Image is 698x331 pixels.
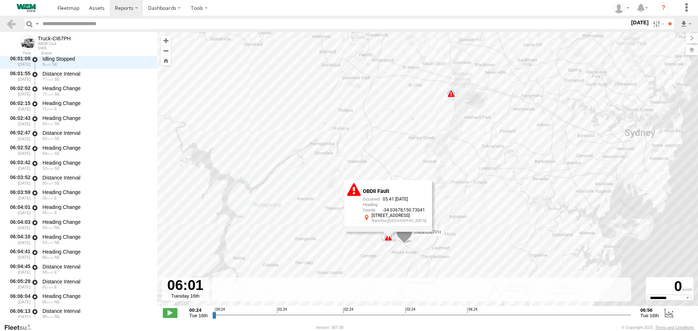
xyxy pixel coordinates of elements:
[43,106,53,111] span: 71
[43,100,150,106] div: Heading Change
[43,62,51,66] span: 9
[6,292,31,306] div: 06:06:04 [DATE]
[404,207,425,212] span: 150.73041
[163,308,177,318] label: Play/Stop
[6,84,31,98] div: 06:02:02 [DATE]
[655,325,694,330] a: Terms and Conditions
[6,307,31,320] div: 06:06:13 [DATE]
[6,247,31,261] div: 06:04:41 [DATE]
[215,307,225,313] span: 00:24
[6,144,31,157] div: 06:02:52 [DATE]
[277,307,287,313] span: 01:24
[55,77,60,81] span: Heading: 128
[43,145,150,151] div: Heading Change
[7,4,45,12] img: WEMCivilLogo.svg
[43,204,150,210] div: Heading Change
[43,293,150,299] div: Heading Change
[647,278,692,295] div: 0
[41,52,157,55] div: Event
[43,189,150,195] div: Heading Change
[43,308,150,314] div: Distance Interval
[34,19,40,29] label: Search Query
[6,55,31,68] div: 06:01:09 [DATE]
[43,160,150,166] div: Heading Change
[622,325,694,330] div: © Copyright 2025 -
[43,285,53,289] span: 81
[52,62,57,66] span: Heading: 132
[6,114,31,127] div: 06:02:43 [DATE]
[55,255,60,259] span: Heading: 67
[630,19,650,27] label: [DATE]
[6,277,31,291] div: 06:05:29 [DATE]
[6,52,31,55] div: Time
[6,173,31,187] div: 06:03:52 [DATE]
[38,41,71,46] div: WEM Civil
[189,307,208,313] strong: 00:24
[55,240,60,245] span: Heading: 57
[161,45,171,56] button: Zoom out
[43,255,53,259] span: 86
[43,56,150,62] div: Idling Stopped
[43,115,150,121] div: Heading Change
[6,99,31,112] div: 06:02:15 [DATE]
[611,3,632,13] div: Kevin Webb
[650,19,666,29] label: Search Filter Options
[43,196,53,200] span: 56
[6,69,31,83] div: 06:01:55 [DATE]
[43,249,150,255] div: Heading Change
[55,181,60,185] span: Heading: 118
[6,158,31,172] div: 06:03:42 [DATE]
[55,121,60,126] span: Heading: 120
[43,181,53,185] span: 55
[55,151,60,156] span: Heading: 131
[43,225,53,230] span: 56
[43,210,53,215] span: 56
[43,270,53,274] span: 88
[55,285,57,289] span: Heading: 69
[43,219,150,225] div: Heading Change
[55,314,60,319] span: Heading: 52
[467,307,477,313] span: 04:24
[6,19,16,29] a: Back to previous Page
[658,2,669,14] i: ?
[316,325,344,330] div: Version: 307.00
[43,234,150,240] div: Heading Change
[405,307,416,313] span: 03:24
[6,203,31,216] div: 06:04:01 [DATE]
[6,129,31,142] div: 06:02:47 [DATE]
[43,121,53,126] span: 62
[43,174,150,181] div: Distance Interval
[6,218,31,231] div: 06:04:03 [DATE]
[38,36,71,41] div: Truck-CI67PH - View Asset History
[189,313,208,318] span: Tue 16th Sep 2025
[161,36,171,45] button: Zoom in
[55,270,57,274] span: Heading: 68
[55,210,57,215] span: Heading: 83
[55,300,60,304] span: Heading: 57
[363,189,426,194] div: OBDII Fault
[6,233,31,246] div: 06:04:10 [DATE]
[55,225,60,230] span: Heading: 67
[55,92,60,96] span: Heading: 121
[6,262,31,276] div: 06:04:45 [DATE]
[680,19,692,29] label: Export results as...
[43,85,150,92] div: Heading Change
[43,136,53,141] span: 65
[43,263,150,270] div: Distance Interval
[161,56,171,65] button: Zoom Home
[363,197,426,202] div: 05:41 [DATE]
[43,130,150,136] div: Distance Interval
[38,46,71,50] div: SWK
[43,77,53,81] span: 77
[43,151,53,156] span: 64
[43,166,53,170] span: 53
[43,300,53,304] span: 85
[43,240,53,245] span: 63
[372,219,426,223] div: Narellan,[GEOGRAPHIC_DATA]
[414,230,441,235] span: Truck-CI67PH
[641,307,659,313] strong: 06:56
[43,92,53,96] span: 77
[641,313,659,318] span: Tue 16th Sep 2025
[43,314,53,319] span: 80
[343,307,353,313] span: 02:24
